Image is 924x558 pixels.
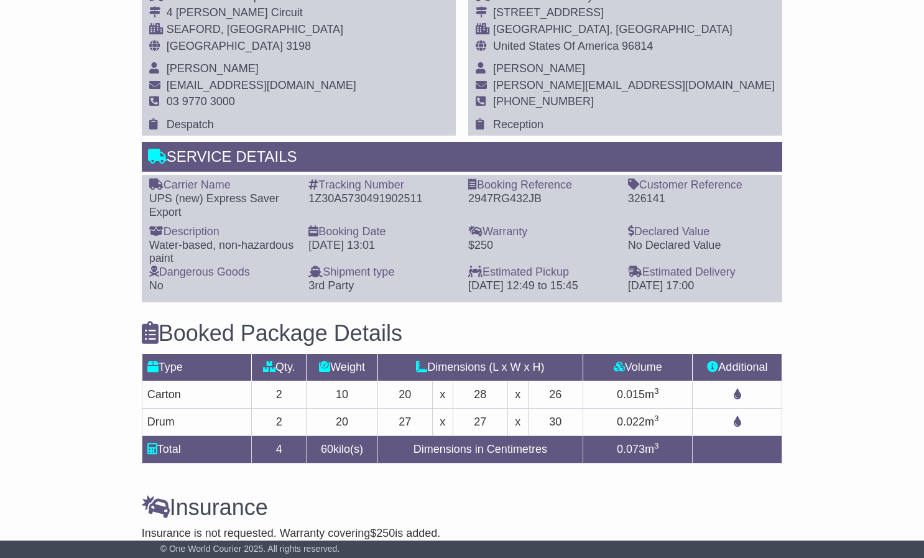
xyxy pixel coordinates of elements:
td: 10 [307,381,377,408]
h3: Insurance [142,495,783,520]
span: 0.073 [617,443,645,455]
td: 30 [528,408,583,435]
td: Dimensions (L x W x H) [377,353,583,381]
div: [STREET_ADDRESS] [493,6,775,20]
div: UPS (new) Express Saver Export [149,192,297,219]
h3: Booked Package Details [142,321,783,346]
span: 96814 [622,40,653,52]
sup: 3 [654,441,659,450]
div: Carrier Name [149,179,297,192]
div: [GEOGRAPHIC_DATA], [GEOGRAPHIC_DATA] [493,23,775,37]
td: 2 [252,408,307,435]
td: m [583,435,692,463]
td: Qty. [252,353,307,381]
div: [DATE] 13:01 [308,239,456,253]
span: [PERSON_NAME] [493,62,585,75]
td: 20 [307,408,377,435]
div: $250 [468,239,616,253]
sup: 3 [654,414,659,423]
span: [PERSON_NAME][EMAIL_ADDRESS][DOMAIN_NAME] [493,79,775,91]
span: [GEOGRAPHIC_DATA] [167,40,283,52]
div: Booking Date [308,225,456,239]
span: 3rd Party [308,279,354,292]
td: Total [142,435,251,463]
span: [PHONE_NUMBER] [493,95,594,108]
td: 27 [377,408,432,435]
div: 2947RG432JB [468,192,616,206]
td: x [432,408,453,435]
td: 20 [377,381,432,408]
div: Water-based, non-hazardous paint [149,239,297,266]
td: Volume [583,353,692,381]
div: Estimated Pickup [468,266,616,279]
span: 0.015 [617,388,645,401]
div: SEAFORD, [GEOGRAPHIC_DATA] [167,23,356,37]
div: 1Z30A5730491902511 [308,192,456,206]
td: 28 [453,381,507,408]
div: Booking Reference [468,179,616,192]
span: $250 [370,527,395,539]
td: Type [142,353,251,381]
span: © One World Courier 2025. All rights reserved. [160,544,340,554]
span: Despatch [167,118,214,131]
div: [DATE] 12:49 to 15:45 [468,279,616,293]
div: Estimated Delivery [628,266,775,279]
sup: 3 [654,386,659,396]
div: Dangerous Goods [149,266,297,279]
td: Additional [693,353,782,381]
span: [EMAIL_ADDRESS][DOMAIN_NAME] [167,79,356,91]
span: United States Of America [493,40,619,52]
td: Dimensions in Centimetres [377,435,583,463]
span: 0.022 [617,416,645,428]
span: 60 [321,443,333,455]
div: 326141 [628,192,775,206]
td: 2 [252,381,307,408]
div: No Declared Value [628,239,775,253]
td: m [583,408,692,435]
td: 26 [528,381,583,408]
div: Tracking Number [308,179,456,192]
td: Carton [142,381,251,408]
td: x [507,408,528,435]
td: kilo(s) [307,435,377,463]
div: Declared Value [628,225,775,239]
div: Insurance is not requested. Warranty covering is added. [142,527,783,541]
span: 03 9770 3000 [167,95,235,108]
div: Warranty [468,225,616,239]
td: m [583,381,692,408]
td: x [507,381,528,408]
td: Drum [142,408,251,435]
span: No [149,279,164,292]
td: x [432,381,453,408]
td: 27 [453,408,507,435]
td: 4 [252,435,307,463]
div: Shipment type [308,266,456,279]
span: [PERSON_NAME] [167,62,259,75]
div: [DATE] 17:00 [628,279,775,293]
div: 4 [PERSON_NAME] Circuit [167,6,356,20]
span: Reception [493,118,543,131]
div: Service Details [142,142,783,175]
span: 3198 [286,40,311,52]
div: Description [149,225,297,239]
td: Weight [307,353,377,381]
div: Customer Reference [628,179,775,192]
